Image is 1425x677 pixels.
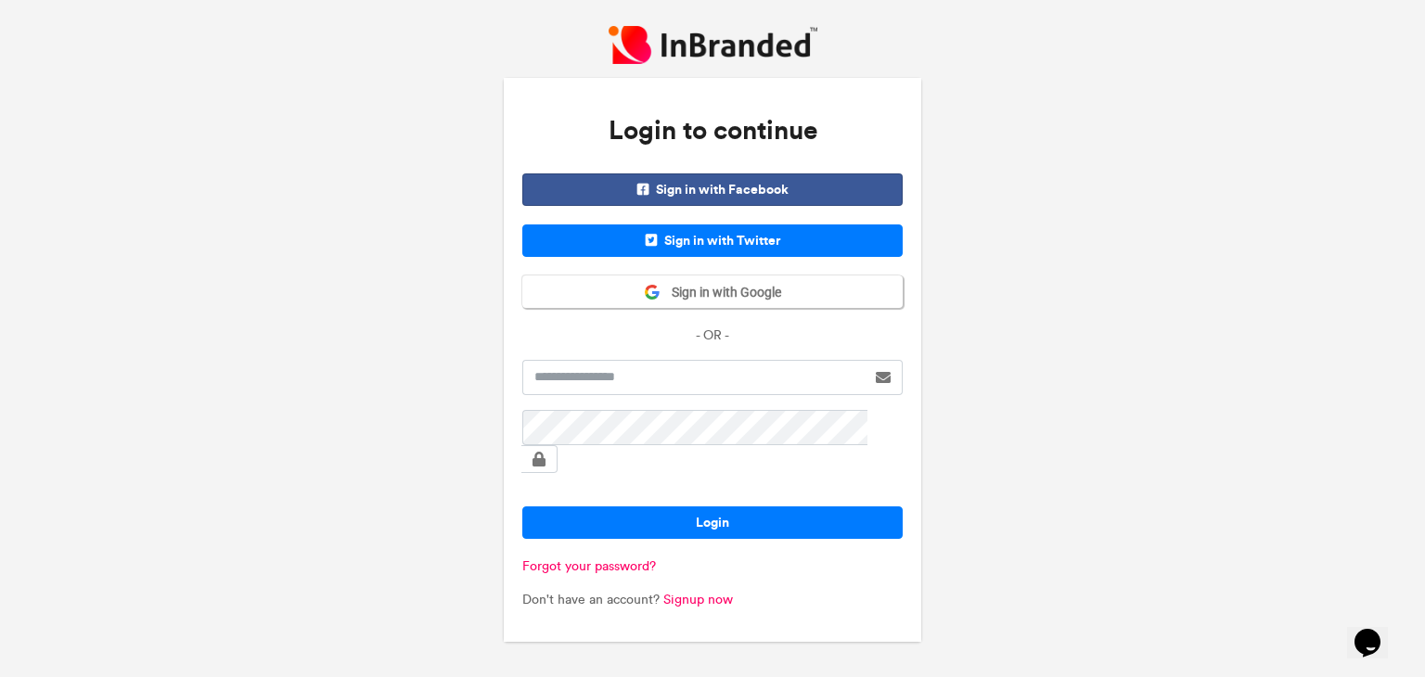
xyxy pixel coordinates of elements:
[661,284,781,302] span: Sign in with Google
[522,224,903,257] span: Sign in with Twitter
[522,96,903,165] h3: Login to continue
[609,26,817,64] img: InBranded Logo
[663,592,733,607] a: Signup now
[522,506,903,539] button: Login
[522,275,903,308] button: Sign in with Google
[522,326,903,345] p: - OR -
[522,173,903,206] span: Sign in with Facebook
[522,591,903,609] p: Don't have an account?
[522,558,656,574] a: Forgot your password?
[1347,603,1406,658] iframe: chat widget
